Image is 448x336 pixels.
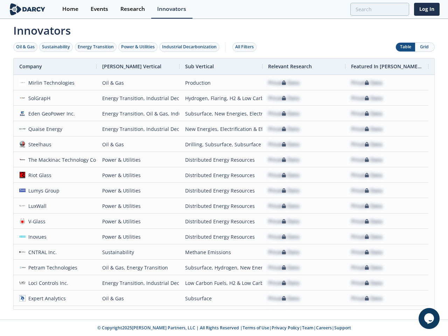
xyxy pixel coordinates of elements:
[351,214,383,229] div: Private Data
[102,245,174,260] div: Sustainability
[351,152,383,167] div: Private Data
[26,275,69,290] div: Loci Controls Inc.
[19,126,26,132] img: 756c9d12-4349-4af9-8466-a179247ca181
[268,260,300,275] div: Private Data
[120,6,145,12] div: Research
[75,42,117,52] button: Energy Transition
[185,91,257,106] div: Hydrogen, Flaring, H2 & Low Carbon Fuels
[102,291,174,306] div: Oil & Gas
[102,137,174,152] div: Oil & Gas
[121,44,155,50] div: Power & Utilities
[350,3,409,16] input: Advanced Search
[19,249,26,255] img: 8ac11fb0-5ce6-4062-9e23-88b7456ac0af
[351,106,383,121] div: Private Data
[268,121,300,136] div: Private Data
[268,91,300,106] div: Private Data
[26,229,47,244] div: Inovues
[19,110,26,117] img: 1663251082489-1653317571339%5B1%5D
[351,168,383,183] div: Private Data
[243,325,269,331] a: Terms of Use
[10,325,438,331] p: © Copyright 2025 [PERSON_NAME] Partners, LLC | All Rights Reserved | | | | |
[351,245,383,260] div: Private Data
[185,183,257,198] div: Distributed Energy Resources
[351,198,383,213] div: Private Data
[26,291,66,306] div: Expert Analytics
[26,137,52,152] div: Steelhaus
[185,152,257,167] div: Distributed Energy Resources
[419,308,441,329] iframe: chat widget
[26,121,63,136] div: Quaise Energy
[185,106,257,121] div: Subsurface, New Energies, Electrification & Efficiency
[351,229,383,244] div: Private Data
[268,106,300,121] div: Private Data
[26,183,60,198] div: Lumys Group
[102,214,174,229] div: Power & Utilities
[351,260,383,275] div: Private Data
[19,280,26,286] img: 2b793097-40cf-4f6d-9bc3-4321a642668f
[268,183,300,198] div: Private Data
[16,44,35,50] div: Oil & Gas
[268,168,300,183] div: Private Data
[19,141,26,147] img: steelhausinc.com.png
[102,260,174,275] div: Oil & Gas, Energy Transition
[19,172,26,178] img: 50f96086-9c23-4de8-b578-7096c8d9f8ae
[118,42,157,52] button: Power & Utilities
[102,275,174,290] div: Energy Transition, Industrial Decarbonization
[26,106,75,121] div: Eden GeoPower Inc.
[316,325,332,331] a: Careers
[26,260,78,275] div: Petram Technologies
[102,306,174,321] div: Energy Transition, Sustainability
[162,44,217,50] div: Industrial Decarbonization
[102,91,174,106] div: Energy Transition, Industrial Decarbonization, Sustainability
[414,3,440,16] a: Log In
[159,42,219,52] button: Industrial Decarbonization
[102,106,174,121] div: Energy Transition, Oil & Gas, Industrial Decarbonization
[19,203,26,209] img: cd4cd60b-b95f-4b2a-9e6f-321ff658def3
[351,183,383,198] div: Private Data
[351,291,383,306] div: Private Data
[351,75,383,90] div: Private Data
[185,168,257,183] div: Distributed Energy Resources
[268,198,300,213] div: Private Data
[19,63,42,70] span: Company
[268,291,300,306] div: Private Data
[185,260,257,275] div: Subsurface, Hydrogen, New Energies
[235,44,254,50] div: All Filters
[185,291,257,306] div: Subsurface
[185,306,257,321] div: New Energies, Power & Efficiency
[268,75,300,90] div: Private Data
[26,168,52,183] div: Riot Glass
[268,306,300,321] div: Private Data
[102,121,174,136] div: Energy Transition, Industrial Decarbonization
[102,183,174,198] div: Power & Utilities
[334,325,351,331] a: Support
[185,229,257,244] div: Distributed Energy Resources
[185,75,257,90] div: Production
[268,63,312,70] span: Relevant Research
[102,152,174,167] div: Power & Utilities
[26,214,46,229] div: V-Glass
[26,245,57,260] div: CNTRAL Inc.
[185,245,257,260] div: Methane Emissions
[351,63,423,70] span: Featured In [PERSON_NAME] Live
[19,295,26,301] img: 698d5ddf-2f23-4460-acb2-9d7e0064abf0
[157,6,186,12] div: Innovators
[62,6,78,12] div: Home
[351,121,383,136] div: Private Data
[42,44,70,50] div: Sustainability
[351,306,383,321] div: Private Data
[19,264,26,271] img: b0b2d6a7-ddbd-4ae4-a7d3-374ee7c9682b
[102,168,174,183] div: Power & Utilities
[19,156,26,163] img: b8bf9769-97ff-4d1e-ae68-4a102d174039
[26,198,47,213] div: LuxWall
[268,275,300,290] div: Private Data
[268,137,300,152] div: Private Data
[268,229,300,244] div: Private Data
[102,229,174,244] div: Power & Utilities
[232,42,257,52] button: All Filters
[415,43,434,51] button: Grid
[351,137,383,152] div: Private Data
[102,75,174,90] div: Oil & Gas
[185,137,257,152] div: Drilling, Subsurface, Subsurface
[185,275,257,290] div: Low Carbon Fuels, H2 & Low Carbon Fuels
